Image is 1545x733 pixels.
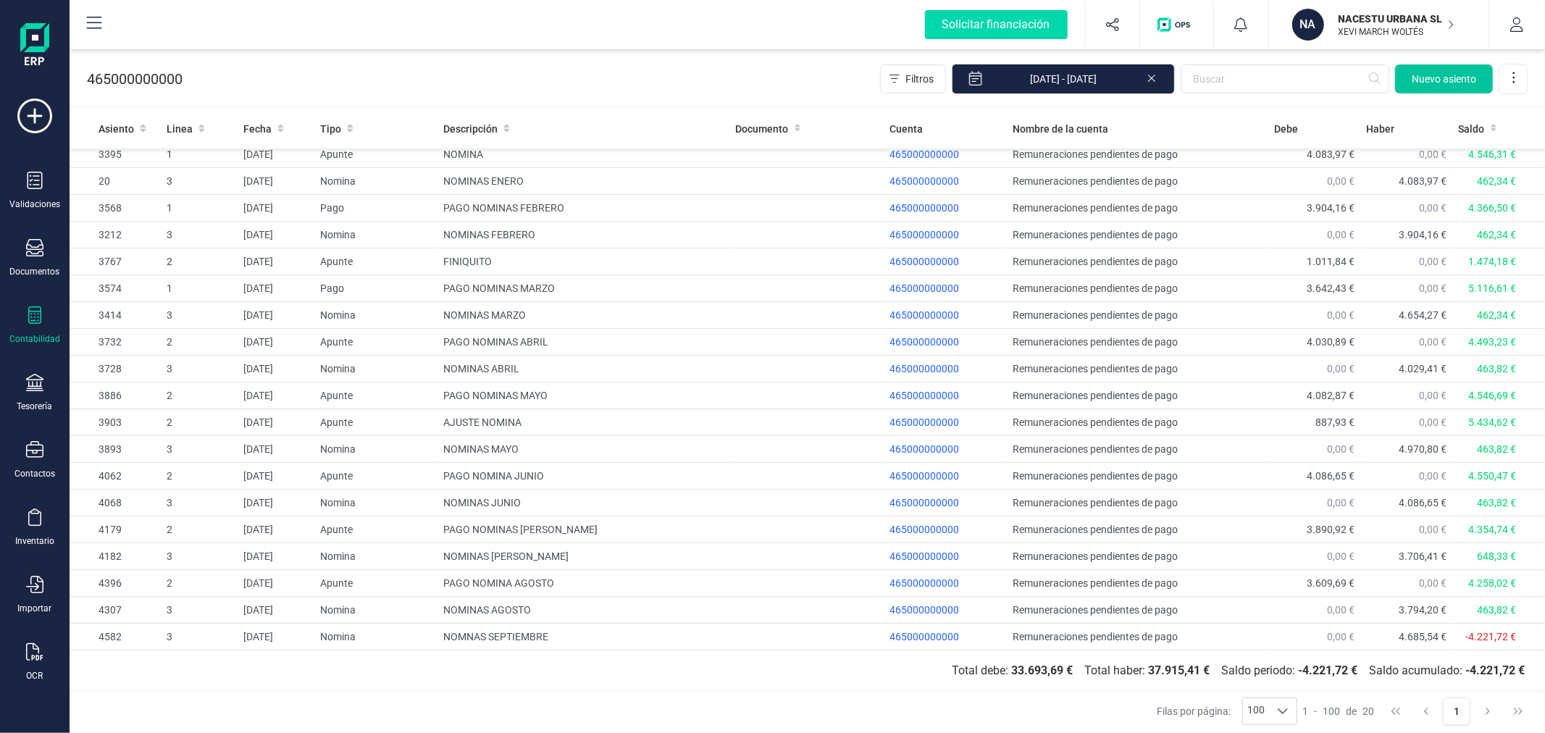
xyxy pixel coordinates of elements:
td: 3 [161,356,238,382]
span: 465000000000 [889,497,959,508]
td: 3767 [70,248,161,275]
td: 3568 [70,195,161,222]
td: 3414 [70,302,161,329]
span: 5.434,62 € [1468,416,1516,428]
span: Nuevo asiento [1412,72,1476,86]
td: Remuneraciones pendientes de pago [1007,329,1268,356]
span: 0,00 € [1420,282,1447,294]
div: Filas por página: [1157,698,1297,725]
td: NOMNAS SEPTIEMBRE [437,624,729,650]
span: Documento [736,122,789,136]
span: 463,82 € [1477,363,1516,374]
span: 3.609,69 € [1307,577,1355,589]
span: 465000000000 [889,148,959,160]
span: 0,00 € [1327,631,1355,642]
td: [DATE] [238,597,314,624]
span: 4.654,27 € [1399,309,1447,321]
td: Remuneraciones pendientes de pago [1007,597,1268,624]
td: Apunte [314,570,437,597]
td: [DATE] [238,382,314,409]
td: 2 [161,516,238,543]
div: NA [1292,9,1324,41]
span: 465000000000 [889,282,959,294]
td: NOMINAS JUNIO [437,490,729,516]
td: [DATE] [238,463,314,490]
td: 3 [161,597,238,624]
td: Pago [314,275,437,302]
span: 4.258,02 € [1468,577,1516,589]
td: 4068 [70,490,161,516]
td: [DATE] [238,275,314,302]
img: Logo de OPS [1157,17,1196,32]
td: PAGO NOMINAS ABRIL [437,329,729,356]
b: 33.693,69 € [1011,663,1073,677]
td: Nomina [314,624,437,650]
div: Solicitar financiación [925,10,1068,39]
td: [DATE] [238,222,314,248]
div: Validaciones [9,198,60,210]
span: 4.029,41 € [1399,363,1447,374]
span: 4.546,69 € [1468,390,1516,401]
td: Remuneraciones pendientes de pago [1007,382,1268,409]
td: 2 [161,463,238,490]
span: 0,00 € [1420,202,1447,214]
td: PAGO NOMINAS MAYO [437,382,729,409]
td: 3 [161,490,238,516]
span: 4.082,87 € [1307,390,1355,401]
td: [DATE] [238,141,314,168]
span: Saldo periodo: [1215,662,1363,679]
span: 465000000000 [889,336,959,348]
span: Asiento [99,122,134,136]
span: 100 [1243,698,1269,724]
span: 0,00 € [1327,363,1355,374]
td: Remuneraciones pendientes de pago [1007,141,1268,168]
td: 3732 [70,329,161,356]
td: 3212 [70,222,161,248]
td: [DATE] [238,436,314,463]
td: 3893 [70,436,161,463]
div: - [1303,704,1375,719]
p: NACESTU URBANA SL [1339,12,1454,26]
td: Remuneraciones pendientes de pago [1007,490,1268,516]
span: 3.904,16 € [1399,229,1447,240]
div: Contabilidad [9,333,60,345]
td: 3395 [70,141,161,168]
td: 3903 [70,409,161,436]
span: 4.086,65 € [1399,497,1447,508]
span: 1.474,18 € [1468,256,1516,267]
td: Nomina [314,222,437,248]
span: 465000000000 [889,416,959,428]
td: Remuneraciones pendientes de pago [1007,570,1268,597]
td: 1 [161,141,238,168]
td: 3 [161,624,238,650]
span: 5.116,61 € [1468,282,1516,294]
td: Apunte [314,329,437,356]
b: -4.221,72 € [1298,663,1357,677]
td: NOMINAS AGOSTO [437,597,729,624]
td: 4179 [70,516,161,543]
button: Page 1 [1443,698,1470,725]
span: 462,34 € [1477,309,1516,321]
td: 2 [161,248,238,275]
span: 463,82 € [1477,443,1516,455]
span: 3.890,92 € [1307,524,1355,535]
p: 465000000000 [87,69,183,89]
span: 465000000000 [889,175,959,187]
span: 4.546,31 € [1468,148,1516,160]
div: OCR [27,670,43,682]
span: Cuenta [889,122,923,136]
span: 4.550,47 € [1468,470,1516,482]
td: 3574 [70,275,161,302]
span: 4.083,97 € [1307,148,1355,160]
td: Apunte [314,409,437,436]
span: Linea [167,122,193,136]
td: 3 [161,168,238,195]
td: [DATE] [238,490,314,516]
td: Apunte [314,248,437,275]
td: 3 [161,543,238,570]
img: Logo Finanedi [20,23,49,70]
td: Apunte [314,141,437,168]
button: Previous Page [1412,698,1440,725]
td: 4182 [70,543,161,570]
td: 2 [161,329,238,356]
